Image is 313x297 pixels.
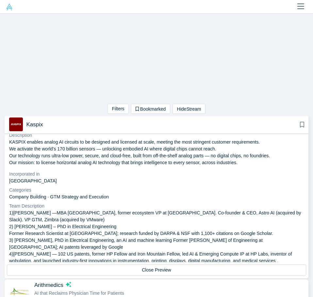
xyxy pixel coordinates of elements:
[78,14,235,102] iframe: Alchemist Class XL Demo Day: Vault
[66,282,71,287] svg: dsa ai sparkles
[9,139,304,166] p: KASPIX enables analog AI circuits to be designed and licensed at scale, meeting the most stringen...
[34,290,124,296] span: AI that Reclaims Physician Time for Patients
[173,104,206,114] button: HideStream
[9,210,304,292] p: 1)[PERSON_NAME] —MBA [GEOGRAPHIC_DATA], former ecosystem VP at [GEOGRAPHIC_DATA]. Co-founder & CE...
[131,104,170,114] button: Bookmarked
[26,121,43,128] span: Kaspix
[5,116,308,134] button: KaspixBookmark
[107,104,129,114] button: Filters
[9,117,23,131] img: Kaspix's Logo
[9,194,109,199] span: Company Building · GTM Strategy and Execution
[9,171,304,178] dt: Incorporated in
[9,178,304,184] dd: [GEOGRAPHIC_DATA]
[9,132,304,139] dt: Description
[298,121,306,129] button: Bookmark
[9,187,304,194] dt: Categories
[7,264,306,276] button: Close Preview
[6,4,13,10] img: Alchemist Vault Logo
[9,203,304,210] dt: Team Description
[34,282,63,289] span: Arithmedics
